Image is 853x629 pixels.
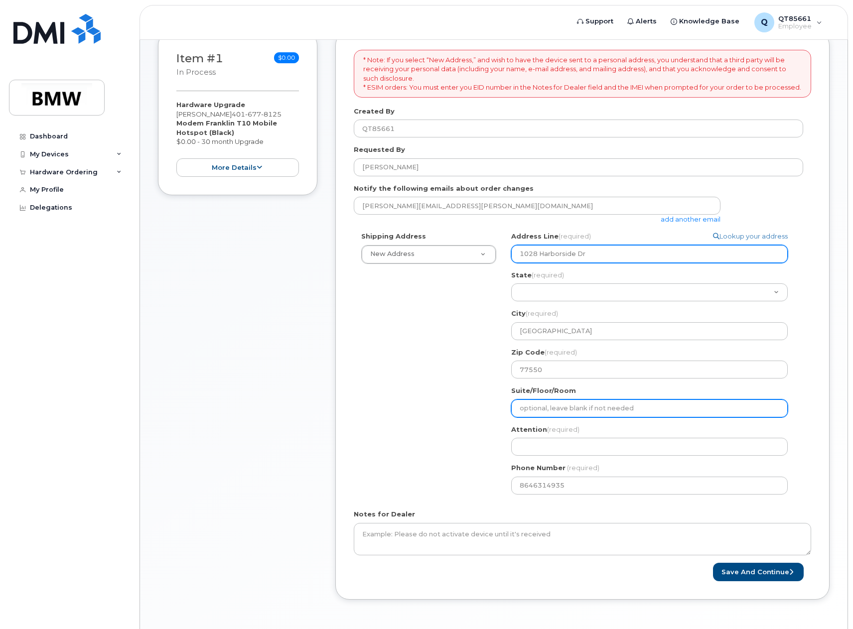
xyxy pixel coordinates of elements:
span: (required) [547,425,579,433]
span: Knowledge Base [679,16,739,26]
h3: Item #1 [176,52,223,78]
strong: Hardware Upgrade [176,101,245,109]
span: (required) [532,271,564,279]
span: 677 [245,110,261,118]
span: (required) [567,464,599,472]
input: Example: John Smith [354,158,803,176]
a: New Address [362,246,496,263]
span: QT85661 [778,14,812,22]
p: * Note: If you select “New Address,” and wish to have the device sent to a personal address, you ... [363,55,802,92]
span: $0.00 [274,52,299,63]
label: Created By [354,107,395,116]
input: Example: john@appleseed.com [354,197,720,215]
label: Suite/Floor/Room [511,386,576,395]
span: (required) [559,232,591,240]
span: 8125 [261,110,282,118]
label: Attention [511,425,579,434]
span: (required) [526,309,558,317]
label: Notify the following emails about order changes [354,184,534,193]
a: Lookup your address [713,232,788,241]
span: New Address [370,250,415,257]
label: Phone Number [511,463,566,473]
label: Shipping Address [361,232,426,241]
input: optional, leave blank if not needed [511,399,788,417]
span: Employee [778,22,812,30]
small: in process [176,68,216,77]
span: Support [585,16,613,26]
label: Address Line [511,232,591,241]
button: Save and Continue [713,563,804,581]
span: Q [761,16,768,28]
label: City [511,309,558,318]
span: Alerts [636,16,657,26]
span: (required) [545,348,577,356]
button: more details [176,158,299,177]
iframe: Messenger Launcher [810,586,846,622]
a: Alerts [620,11,664,31]
a: Knowledge Base [664,11,746,31]
a: add another email [661,215,720,223]
label: Notes for Dealer [354,509,415,519]
div: [PERSON_NAME] $0.00 - 30 month Upgrade [176,100,299,177]
div: QT85661 [747,12,829,32]
strong: Modem Franklin T10 Mobile Hotspot (Black) [176,119,277,136]
label: Zip Code [511,348,577,357]
span: 401 [232,110,282,118]
label: Requested By [354,145,405,154]
a: Support [570,11,620,31]
label: State [511,270,564,280]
